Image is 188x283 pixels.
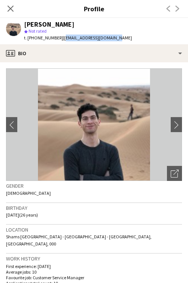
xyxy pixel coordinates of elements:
[6,205,182,211] h3: Birthday
[6,226,182,233] h3: Location
[6,190,51,196] span: [DEMOGRAPHIC_DATA]
[29,28,47,34] span: Not rated
[6,255,182,262] h3: Work history
[24,35,63,41] span: t. [PHONE_NUMBER]
[6,182,182,189] h3: Gender
[6,234,152,246] span: Shams [GEOGRAPHIC_DATA] - [GEOGRAPHIC_DATA] - [GEOGRAPHIC_DATA], [GEOGRAPHIC_DATA], 000
[6,275,182,280] p: Favourite job: Customer Service Manager
[24,21,74,28] div: [PERSON_NAME]
[6,68,182,181] img: Crew avatar or photo
[167,166,182,181] div: Open photos pop-in
[63,35,132,41] span: | [EMAIL_ADDRESS][DOMAIN_NAME]
[6,269,182,275] p: Average jobs: 10
[6,212,38,218] span: [DATE] (26 years)
[6,263,182,269] p: First experience: [DATE]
